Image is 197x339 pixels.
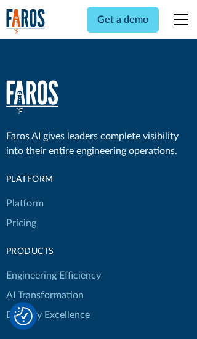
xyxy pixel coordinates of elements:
[6,9,46,34] a: home
[6,129,191,158] div: Faros AI gives leaders complete visibility into their entire engineering operations.
[6,9,46,34] img: Logo of the analytics and reporting company Faros.
[14,307,33,325] button: Cookie Settings
[6,173,101,186] div: Platform
[87,7,159,33] a: Get a demo
[6,194,44,213] a: Platform
[166,5,191,35] div: menu
[6,245,101,258] div: products
[6,80,58,114] img: Faros Logo White
[6,305,90,325] a: Delivery Excellence
[6,285,84,305] a: AI Transformation
[6,213,36,233] a: Pricing
[6,266,101,285] a: Engineering Efficiency
[14,307,33,325] img: Revisit consent button
[6,80,58,114] a: home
